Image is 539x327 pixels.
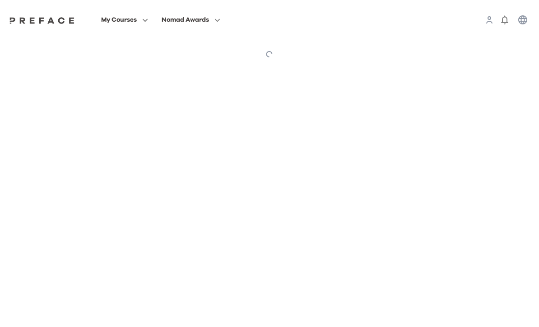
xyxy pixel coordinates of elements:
button: My Courses [98,14,151,26]
img: Preface Logo [7,17,77,24]
a: Preface Logo [7,16,77,23]
span: My Courses [101,14,137,25]
button: Nomad Awards [159,14,223,26]
span: Nomad Awards [162,14,209,25]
